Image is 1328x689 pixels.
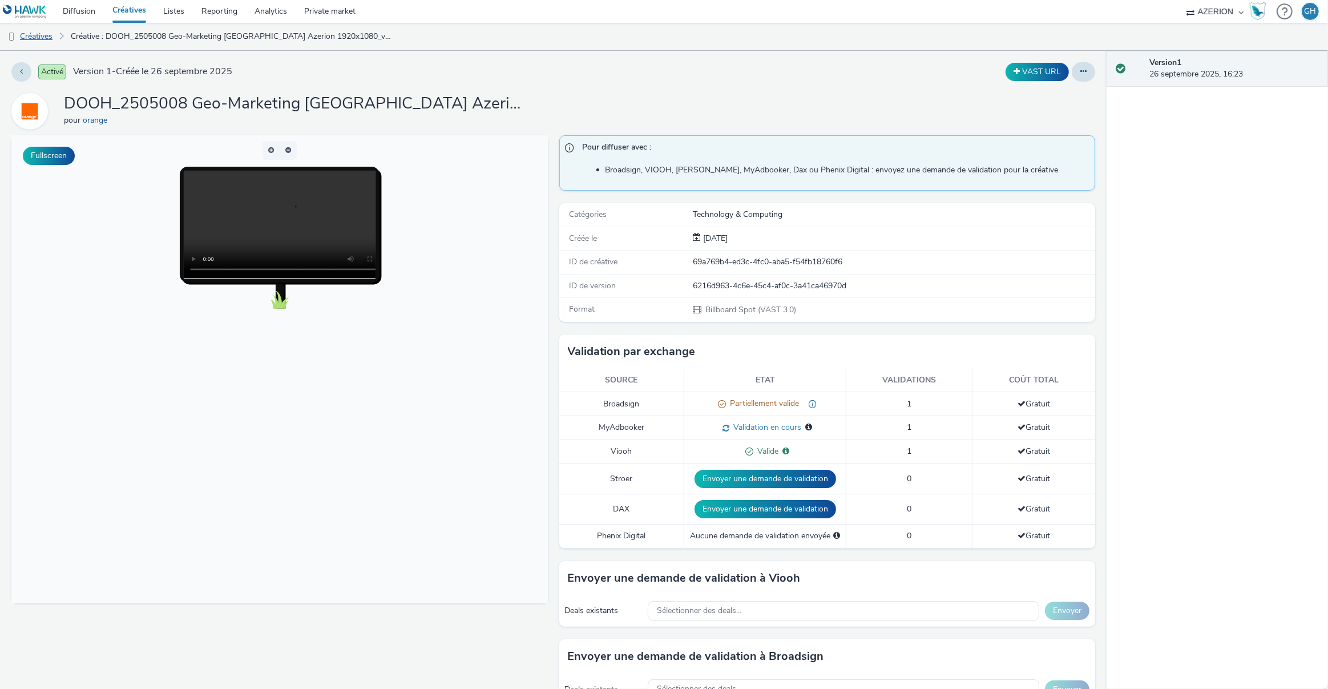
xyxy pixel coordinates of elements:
div: 6216d963-4c6e-45c4-af0c-3a41ca46970d [693,280,1094,292]
li: Broadsign, VIOOH, [PERSON_NAME], MyAdbooker, Dax ou Phenix Digital : envoyez une demande de valid... [606,164,1089,176]
td: Phenix Digital [559,525,684,548]
span: Catégories [570,209,607,220]
div: Aucune demande de validation envoyée [690,530,840,542]
th: Source [559,369,684,392]
div: 26 septembre 2025, 16:23 [1149,57,1319,80]
span: pour [64,115,83,126]
a: orange [11,106,53,116]
span: Activé [38,65,66,79]
span: Gratuit [1018,446,1050,457]
a: Hawk Academy [1249,2,1271,21]
span: 0 [907,473,911,484]
h3: Envoyer une demande de validation à Viooh [568,570,801,587]
div: Deals existants [565,605,642,617]
div: GH [1305,3,1317,20]
div: Création 26 septembre 2025, 16:23 [701,233,728,244]
td: Broadsign [559,392,684,416]
span: Sélectionner des deals... [657,606,741,616]
span: Version 1 - Créée le 26 septembre 2025 [73,65,232,78]
button: Fullscreen [23,147,75,165]
img: undefined Logo [3,5,47,19]
h3: Validation par exchange [568,343,696,360]
span: Gratuit [1018,473,1050,484]
th: Validations [846,369,972,392]
a: Créative : DOOH_2505008 Geo-Marketing [GEOGRAPHIC_DATA] Azerion 1920x1080_video [65,23,397,50]
span: Gratuit [1018,422,1050,433]
td: Stroer [559,464,684,494]
th: Etat [684,369,846,392]
span: Gratuit [1018,503,1050,514]
td: Viooh [559,440,684,464]
span: ID de version [570,280,616,291]
a: orange [83,115,112,126]
button: Envoyer une demande de validation [695,500,836,518]
span: Partiellement valide [726,398,799,409]
td: DAX [559,494,684,524]
div: Sélectionnez un deal ci-dessous et cliquez sur Envoyer pour envoyer une demande de validation à P... [833,530,840,542]
div: Resolution does not exist in BMO inventory. [799,398,817,410]
span: Pour diffuser avec : [583,142,1084,156]
span: Format [570,304,595,315]
span: 1 [907,446,911,457]
button: Envoyer une demande de validation [695,470,836,488]
span: 0 [907,530,911,541]
div: 69a769b4-ed3c-4fc0-aba5-f54fb18760f6 [693,256,1094,268]
span: Validation en cours [729,422,801,433]
h3: Envoyer une demande de validation à Broadsign [568,648,824,665]
button: VAST URL [1006,63,1069,81]
span: 0 [907,503,911,514]
span: ID de créative [570,256,618,267]
span: Créée le [570,233,598,244]
h1: DOOH_2505008 Geo-Marketing [GEOGRAPHIC_DATA] Azerion 1920x1080_video [64,93,520,115]
td: MyAdbooker [559,416,684,440]
img: Hawk Academy [1249,2,1266,21]
span: Billboard Spot (VAST 3.0) [704,304,796,315]
span: Gratuit [1018,398,1050,409]
span: [DATE] [701,233,728,244]
span: 1 [907,422,911,433]
button: Envoyer [1045,602,1089,620]
span: 1 [907,398,911,409]
strong: Version 1 [1149,57,1181,68]
th: Coût total [972,369,1095,392]
div: Technology & Computing [693,209,1094,220]
span: Gratuit [1018,530,1050,541]
div: Dupliquer la créative en un VAST URL [1003,63,1072,81]
img: dooh [6,31,17,43]
span: Valide [753,446,778,457]
img: orange [13,95,46,128]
